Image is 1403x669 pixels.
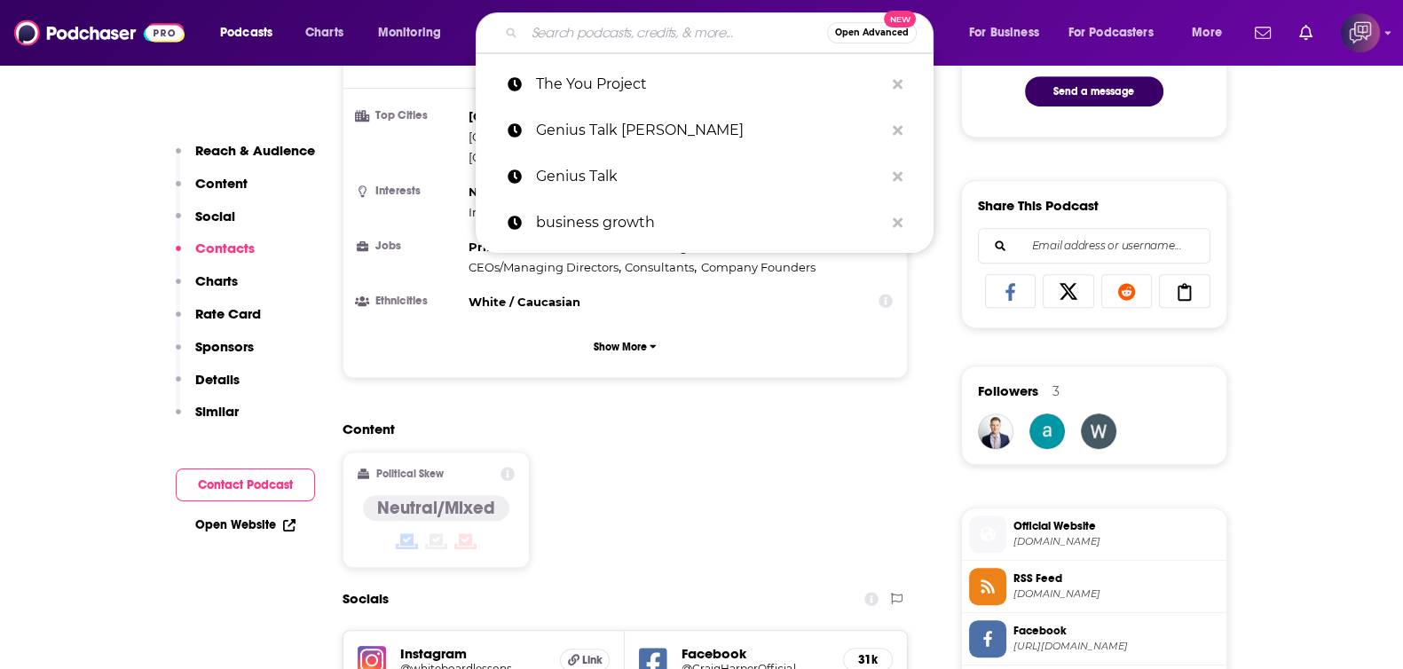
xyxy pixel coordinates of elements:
[476,153,934,200] a: Genius Talk
[858,652,878,667] h5: 31k
[469,150,595,164] span: [GEOGRAPHIC_DATA]
[524,19,827,47] input: Search podcasts, credits, & more...
[1159,274,1210,308] a: Copy Link
[835,28,909,37] span: Open Advanced
[195,240,255,256] p: Contacts
[358,240,461,252] h3: Jobs
[993,229,1195,263] input: Email address or username...
[469,240,581,254] span: Principals/Owners
[358,330,894,363] button: Show More
[400,645,547,662] h5: Instagram
[366,19,464,47] button: open menu
[1013,623,1219,639] span: Facebook
[1341,13,1380,52] button: Show profile menu
[493,12,950,53] div: Search podcasts, credits, & more...
[969,516,1219,553] a: Official Website[DOMAIN_NAME]
[294,19,354,47] a: Charts
[625,257,697,278] span: ,
[469,185,602,199] span: Nutrition/Weight loss
[1025,76,1163,106] button: Send a message
[358,185,461,197] h3: Interests
[969,620,1219,657] a: Facebook[URL][DOMAIN_NAME]
[469,130,595,144] span: [GEOGRAPHIC_DATA]
[969,20,1039,45] span: For Business
[701,260,816,274] span: Company Founders
[536,200,884,246] p: business growth
[1179,19,1244,47] button: open menu
[220,20,272,45] span: Podcasts
[1101,274,1153,308] a: Share on Reddit
[377,497,495,519] h4: Neutral/Mixed
[14,16,185,50] img: Podchaser - Follow, Share and Rate Podcasts
[884,11,916,28] span: New
[1341,13,1380,52] img: User Profile
[469,257,621,278] span: ,
[1013,535,1219,548] span: craigharper.net
[978,413,1013,449] img: Jaemin_Frazer
[1068,20,1154,45] span: For Podcasters
[625,260,694,274] span: Consultants
[476,200,934,246] a: business growth
[469,127,597,147] span: ,
[469,295,580,309] span: White / Caucasian
[469,205,578,219] span: Interior decorating
[1057,19,1179,47] button: open menu
[1013,587,1219,601] span: omnycontent.com
[682,645,829,662] h5: Facebook
[195,403,239,420] p: Similar
[376,468,444,480] h2: Political Skew
[1013,640,1219,653] span: https://www.facebook.com/CraigHarperOfficial
[827,22,917,43] button: Open AdvancedNew
[378,20,441,45] span: Monitoring
[476,61,934,107] a: The You Project
[1052,383,1060,399] div: 3
[358,295,461,307] h3: Ethnicities
[536,153,884,200] p: Genius Talk
[1013,571,1219,586] span: RSS Feed
[594,341,647,353] p: Show More
[1341,13,1380,52] span: Logged in as corioliscompany
[176,175,248,208] button: Content
[195,517,296,532] a: Open Website
[176,142,315,175] button: Reach & Audience
[1029,413,1065,449] img: sexylexy007
[305,20,343,45] span: Charts
[469,147,597,168] span: ,
[176,305,261,338] button: Rate Card
[978,382,1038,399] span: Followers
[1192,20,1222,45] span: More
[195,142,315,159] p: Reach & Audience
[476,107,934,153] a: Genius Talk [PERSON_NAME]
[343,421,895,437] h2: Content
[957,19,1061,47] button: open menu
[469,182,604,202] span: ,
[195,305,261,322] p: Rate Card
[195,338,254,355] p: Sponsors
[536,107,884,153] p: Genius Talk atul raj
[469,109,603,123] span: [GEOGRAPHIC_DATA]
[195,208,235,224] p: Social
[647,240,705,254] span: Managers
[978,228,1210,264] div: Search followers
[343,582,389,616] h2: Socials
[176,240,255,272] button: Contacts
[208,19,296,47] button: open menu
[469,237,584,257] span: ,
[176,272,238,305] button: Charts
[1043,274,1094,308] a: Share on X/Twitter
[1248,18,1278,48] a: Show notifications dropdown
[1081,413,1116,449] img: weedloversusa
[195,175,248,192] p: Content
[195,272,238,289] p: Charts
[469,106,605,127] span: ,
[176,403,239,436] button: Similar
[176,338,254,371] button: Sponsors
[469,260,619,274] span: CEOs/Managing Directors
[582,653,603,667] span: Link
[176,468,315,501] button: Contact Podcast
[587,240,640,254] span: Directors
